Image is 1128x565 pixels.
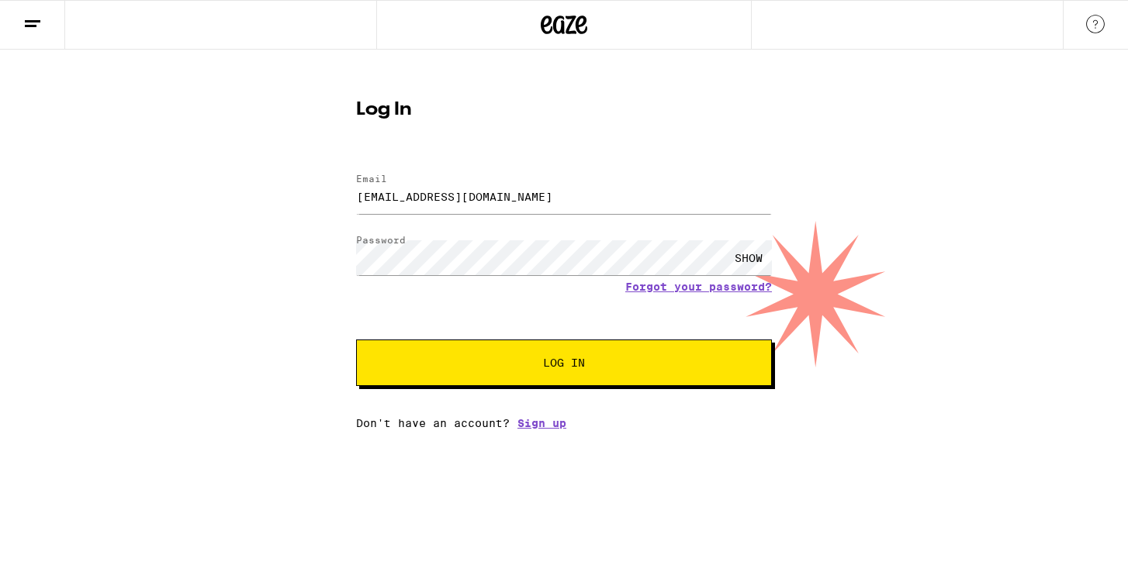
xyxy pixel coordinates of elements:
[356,179,772,214] input: Email
[356,339,772,386] button: Log In
[356,235,406,245] label: Password
[543,357,585,368] span: Log In
[356,417,772,429] div: Don't have an account?
[356,174,387,184] label: Email
[625,281,772,293] a: Forgot your password?
[725,240,772,275] div: SHOW
[356,101,772,119] h1: Log In
[517,417,566,429] a: Sign up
